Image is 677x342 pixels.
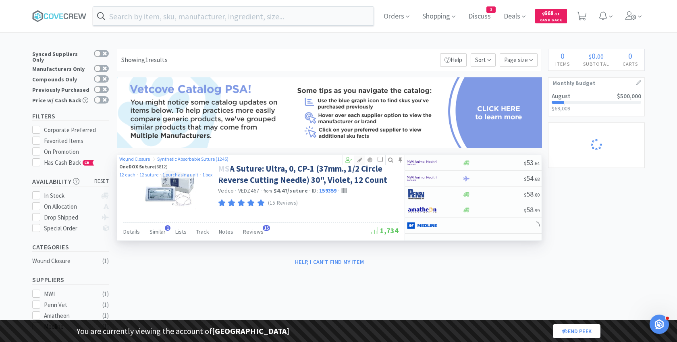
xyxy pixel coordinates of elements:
[589,52,592,60] span: $
[121,55,168,65] div: Showing 1 results
[312,187,337,194] span: ID:
[471,53,496,67] span: Sort
[32,96,90,103] div: Price w/ Cash Back
[44,289,94,299] div: MWI
[32,177,109,186] h5: Availability
[290,255,369,269] button: Help, I can't find my item
[235,187,237,194] span: ·
[268,199,298,207] p: (15 Reviews)
[243,228,264,235] span: Reviews
[102,256,109,266] div: ( 1 )
[44,136,109,146] div: Favorited Items
[32,50,90,62] div: Synced Suppliers Only
[143,163,196,216] img: a9b5298eee0344069dd944668f0f583d_147190.jpeg
[309,187,311,194] span: ·
[554,11,560,17] span: . 11
[32,112,109,121] h5: Filters
[150,228,166,235] span: Similar
[371,226,399,235] span: 1,734
[592,51,596,61] span: 0
[561,51,565,61] span: 0
[263,225,270,231] span: 15
[123,228,140,235] span: Details
[264,188,272,194] span: from
[524,160,526,166] span: $
[524,158,540,167] span: 53
[157,156,228,162] a: Synthetic Absorbable Suture (1245)
[338,187,340,194] span: ·
[44,147,109,157] div: On Promotion
[260,187,262,194] span: ·
[535,5,567,27] a: $668.11Cash Back
[139,172,158,178] a: 12 suture
[576,52,616,60] div: .
[597,52,604,60] span: 00
[218,163,397,185] a: MSA Suture: Ultra, 0, CP-1 (37mm., 1/2 Circle Reverse Cutting Needle) 30", Violet, 12 Count
[548,88,644,116] a: August$500,000$69,009
[407,157,437,169] img: f6b2451649754179b5b4e0c70c3f7cb0_2.png
[119,156,151,162] a: Wound Closure
[524,176,526,182] span: $
[119,164,155,170] strong: OneDOX Suture
[44,191,98,201] div: In Stock
[500,53,538,67] span: Page size
[552,93,571,99] h2: August
[102,311,109,321] div: ( 1 )
[44,300,94,310] div: Penn Vet
[44,224,98,233] div: Special Order
[137,172,138,178] span: ·
[487,7,495,12] span: 3
[219,228,233,235] span: Notes
[465,13,494,20] a: Discuss3
[524,174,540,183] span: 54
[617,92,641,100] span: $500,000
[218,187,234,194] a: Vedco
[576,60,616,68] h4: Subtotal
[94,177,109,186] span: reset
[93,7,374,25] input: Search by item, sku, manufacturer, ingredient, size...
[32,275,109,284] h5: Suppliers
[552,105,570,112] span: $69,009
[32,86,90,93] div: Previously Purchased
[319,187,337,194] span: 159359
[524,205,540,214] span: 58
[440,53,467,67] p: Help
[274,187,308,194] strong: $4.47 / suture
[534,192,540,198] span: . 60
[542,11,544,17] span: $
[175,228,187,235] span: Lists
[102,300,109,310] div: ( 1 )
[196,228,209,235] span: Track
[162,172,198,178] a: 1 purchasing unit
[32,75,90,82] div: Compounds Only
[165,225,170,231] span: 1
[44,202,98,211] div: On Allocation
[44,125,109,135] div: Corporate Preferred
[407,188,437,200] img: e1133ece90fa4a959c5ae41b0808c578_9.png
[534,207,540,213] span: . 99
[119,163,228,170] div: ( 6812 )
[524,207,526,213] span: $
[32,243,109,252] h5: Categories
[540,18,562,23] span: Cash Back
[202,172,212,178] a: 1 box
[616,60,644,68] h4: Carts
[160,172,161,178] span: ·
[119,172,135,178] a: 12 each
[552,78,640,88] h1: Monthly Budget
[548,60,576,68] h4: Items
[553,324,600,338] a: End Peek
[542,9,560,17] span: 668
[44,159,94,166] span: Has Cash Back
[407,172,437,184] img: f6b2451649754179b5b4e0c70c3f7cb0_2.png
[650,315,669,334] iframe: Intercom live chat
[44,311,94,321] div: Amatheon
[407,220,437,232] img: a646391c64b94eb2892348a965bf03f3_134.png
[77,325,289,338] p: You are currently viewing the account of
[102,289,109,299] div: ( 1 )
[238,187,260,194] span: VEDZ467
[524,192,526,198] span: $
[32,256,98,266] div: Wound Closure
[407,204,437,216] img: 3331a67d23dc422aa21b1ec98afbf632_11.png
[44,213,98,222] div: Drop Shipped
